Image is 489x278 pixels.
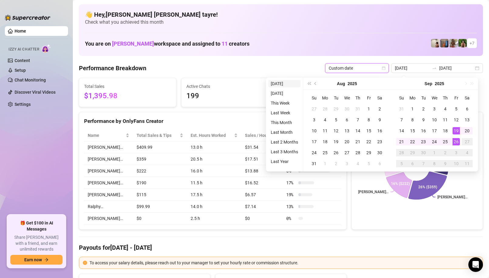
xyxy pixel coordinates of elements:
div: 7 [420,160,427,167]
div: 21 [398,138,405,145]
span: Name [88,132,124,139]
td: $6.57 [241,189,283,201]
li: This Week [268,99,301,107]
td: 2025-08-12 [331,125,341,136]
span: arrow-right [44,258,49,262]
td: $115 [133,189,187,201]
td: 2025-09-01 [320,158,331,169]
td: 2025-10-02 [440,147,451,158]
div: 6 [464,105,471,113]
div: 15 [365,127,372,134]
div: 14 [354,127,362,134]
div: 29 [365,149,372,156]
div: 1 [365,105,372,113]
td: [PERSON_NAME]… [84,153,133,165]
td: 2025-10-09 [440,158,451,169]
th: Su [396,92,407,103]
td: 2025-08-03 [309,114,320,125]
td: [PERSON_NAME]… [84,165,133,177]
th: Fr [363,92,374,103]
button: Last year (Control + left) [306,78,312,90]
span: 13 % [286,203,296,210]
td: 2025-10-01 [429,147,440,158]
td: 2025-08-24 [309,147,320,158]
h1: You are on workspace and assigned to creators [85,40,250,47]
td: $99.99 [133,201,187,213]
div: 9 [442,160,449,167]
img: logo-BBDzfeDw.svg [5,15,50,21]
th: Name [84,130,133,141]
td: $0 [241,213,283,224]
div: To access your salary details, please reach out to your manager to set your hourly rate or commis... [90,259,479,266]
td: 2025-08-19 [331,136,341,147]
button: Choose a year [348,78,357,90]
div: 11 [321,127,329,134]
li: Last Month [268,129,301,136]
td: 2025-10-07 [418,158,429,169]
div: 3 [343,160,351,167]
img: Nathaniel [449,39,458,47]
td: 2025-08-01 [363,103,374,114]
td: 2025-10-10 [451,158,462,169]
td: 2025-08-15 [363,125,374,136]
div: 7 [398,116,405,123]
td: 2025-10-05 [396,158,407,169]
div: 7 [354,116,362,123]
div: 2 [332,160,340,167]
td: 2025-08-05 [331,114,341,125]
div: 24 [431,138,438,145]
div: 5 [332,116,340,123]
text: [PERSON_NAME]… [437,195,468,199]
div: 2 [442,149,449,156]
span: swap-right [432,66,437,71]
th: Su [309,92,320,103]
span: [PERSON_NAME] [112,40,154,47]
div: 31 [398,105,405,113]
span: 199 [186,90,273,102]
span: Check what you achieved this month [85,19,477,26]
div: 3 [311,116,318,123]
div: 24 [311,149,318,156]
div: 12 [453,116,460,123]
div: 31 [311,160,318,167]
div: Open Intercom Messenger [468,257,483,272]
td: 2025-08-08 [363,114,374,125]
button: Choose a month [425,78,433,90]
td: $0 [133,213,187,224]
li: Last 2 Months [268,138,301,146]
li: Last Year [268,158,301,165]
div: 23 [420,138,427,145]
td: $31.54 [241,141,283,153]
div: 20 [343,138,351,145]
th: We [341,92,352,103]
h4: Payouts for [DATE] - [DATE] [79,243,483,252]
div: 3 [431,105,438,113]
td: 2025-08-21 [352,136,363,147]
div: 3 [453,149,460,156]
td: 2025-08-31 [396,103,407,114]
td: 2025-07-29 [331,103,341,114]
td: 2025-08-14 [352,125,363,136]
td: $190 [133,177,187,189]
td: 2025-09-11 [440,114,451,125]
div: 6 [409,160,416,167]
td: 2025-09-17 [429,125,440,136]
td: 2025-08-18 [320,136,331,147]
th: Sales / Hour [241,130,283,141]
td: 2025-07-31 [352,103,363,114]
div: 17 [311,138,318,145]
div: 31 [354,105,362,113]
td: 2025-08-04 [320,114,331,125]
li: Last Week [268,109,301,116]
td: 2025-09-13 [462,114,473,125]
td: 2025-10-11 [462,158,473,169]
div: 8 [365,116,372,123]
td: 2025-09-09 [418,114,429,125]
div: 19 [332,138,340,145]
div: 8 [431,160,438,167]
div: 25 [442,138,449,145]
span: Total Sales & Tips [137,132,178,139]
td: $16.52 [241,177,283,189]
td: 2025-09-06 [462,103,473,114]
td: 2025-09-04 [440,103,451,114]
